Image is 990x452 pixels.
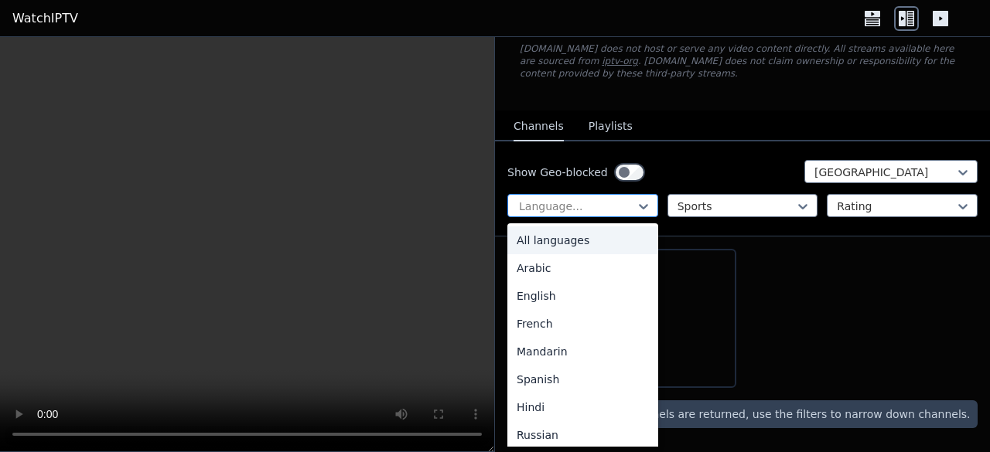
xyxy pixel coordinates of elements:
[507,165,608,180] label: Show Geo-blocked
[507,226,658,254] div: All languages
[12,9,78,28] a: WatchIPTV
[507,254,658,282] div: Arabic
[507,421,658,449] div: Russian
[507,393,658,421] div: Hindi
[602,56,638,66] a: iptv-org
[514,406,971,422] p: ❗️Only the first 250 channels are returned, use the filters to narrow down channels.
[520,42,965,80] p: [DOMAIN_NAME] does not host or serve any video content directly. All streams available here are s...
[507,282,658,310] div: English
[507,365,658,393] div: Spanish
[507,338,658,365] div: Mandarin
[514,112,564,141] button: Channels
[507,310,658,338] div: French
[589,112,633,141] button: Playlists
